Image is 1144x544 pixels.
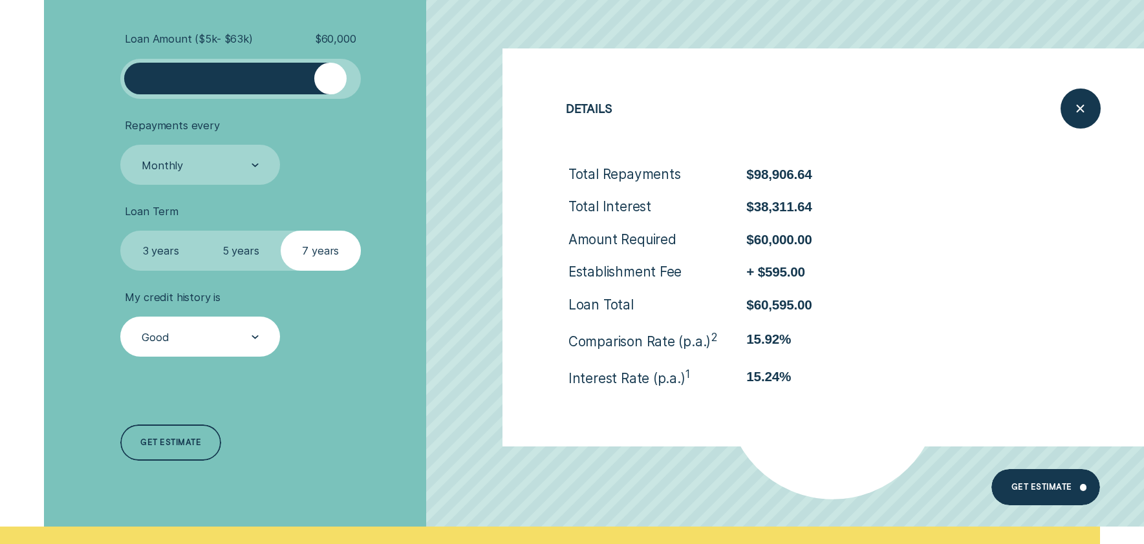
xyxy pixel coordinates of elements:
[200,231,281,271] label: 5 years
[1061,89,1101,129] button: Close loan details
[125,119,219,132] span: Repayments every
[125,291,221,304] span: My credit history is
[281,231,361,271] label: 7 years
[981,335,1037,363] span: See details
[315,32,356,46] span: $ 60,000
[931,322,1041,390] button: See details
[125,32,252,46] span: Loan Amount ( $5k - $63k )
[142,158,183,172] div: Monthly
[120,231,200,271] label: 3 years
[125,205,178,218] span: Loan Term
[991,469,1100,505] a: Get Estimate
[142,331,169,344] div: Good
[120,424,221,461] a: Get estimate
